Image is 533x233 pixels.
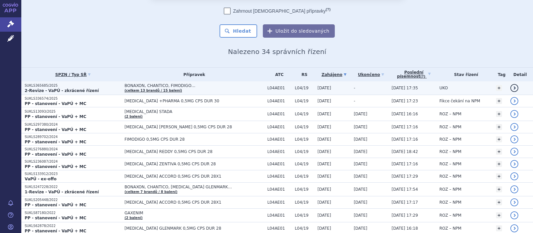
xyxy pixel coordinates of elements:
[224,8,330,14] label: Zahrnout [DEMOGRAPHIC_DATA] přípravky
[392,162,418,166] span: [DATE] 17:16
[267,125,291,129] span: L04AE01
[125,109,264,114] span: [MEDICAL_DATA] STADA
[295,137,314,142] span: L04/19
[496,199,502,205] a: +
[295,99,314,103] span: L04/19
[439,86,448,90] span: UKO
[25,122,121,127] p: SUKLS297380/2024
[125,162,264,166] span: [MEDICAL_DATA] ZENTIVA 0,5MG CPS DUR 28
[25,70,121,79] a: SPZN / Typ SŘ
[25,101,86,106] strong: PP - stanovení - VaPÚ + MC
[25,164,86,169] strong: PP - stanovení - VaPÚ + MC
[125,149,264,154] span: [MEDICAL_DATA] REDDY 0,5MG CPS DUR 28
[317,112,331,116] span: [DATE]
[267,187,291,192] span: L04AE01
[392,213,418,218] span: [DATE] 17:29
[496,136,502,142] a: +
[25,140,86,144] strong: PP - stanovení - VaPÚ + MC
[317,213,331,218] span: [DATE]
[317,149,331,154] span: [DATE]
[295,187,314,192] span: L04/19
[354,162,367,166] span: [DATE]
[25,177,57,181] strong: VaPÚ - ex-offo
[392,68,436,81] a: Poslednípísemnost(?)
[510,110,518,118] a: detail
[25,147,121,152] p: SUKLS276880/2024
[317,125,331,129] span: [DATE]
[267,162,291,166] span: L04AE01
[439,149,461,154] span: ROZ – NPM
[125,115,143,118] a: (2 balení)
[510,135,518,143] a: detail
[439,213,461,218] span: ROZ – NPM
[317,70,350,79] a: Zahájeno
[392,86,418,90] span: [DATE] 17:35
[510,211,518,219] a: detail
[510,172,518,180] a: detail
[25,159,121,164] p: SUKLS236087/2024
[121,68,264,81] th: Přípravek
[125,211,264,215] span: GAXENIM
[510,148,518,156] a: detail
[267,213,291,218] span: L04AE01
[228,48,326,56] span: Nalezeno 34 správních řízení
[496,173,502,179] a: +
[295,86,314,90] span: L04/19
[317,226,331,231] span: [DATE]
[25,224,121,228] p: SUKLS62878/2022
[25,185,121,189] p: SUKLS247228/2022
[439,99,480,103] span: Fikce čekání na NPM
[317,187,331,192] span: [DATE]
[295,162,314,166] span: L04/19
[25,211,121,215] p: SUKLS87180/2022
[295,226,314,231] span: L04/19
[263,24,335,38] button: Uložit do sledovaných
[25,109,121,114] p: SUKLS13093/2025
[507,68,533,81] th: Detail
[125,174,264,179] span: [MEDICAL_DATA] ACCORD 0,5MG CPS DUR 28X1
[220,24,257,38] button: Hledat
[267,112,291,116] span: L04AE01
[420,75,425,79] abbr: (?)
[354,137,367,142] span: [DATE]
[295,125,314,129] span: L04/19
[354,174,367,179] span: [DATE]
[25,203,86,207] strong: PP - stanovení - VaPÚ + MC
[317,162,331,166] span: [DATE]
[354,125,367,129] span: [DATE]
[326,7,330,12] abbr: (?)
[267,137,291,142] span: L04AE01
[295,174,314,179] span: L04/19
[392,174,418,179] span: [DATE] 17:29
[439,174,461,179] span: ROZ – NPM
[317,86,331,90] span: [DATE]
[295,213,314,218] span: L04/19
[295,112,314,116] span: L04/19
[25,152,86,157] strong: PP - stanovení - VaPÚ + MC
[295,149,314,154] span: L04/19
[317,174,331,179] span: [DATE]
[317,200,331,205] span: [DATE]
[25,198,121,202] p: SUKLS205448/2022
[354,187,367,192] span: [DATE]
[25,216,86,220] strong: PP - stanovení - VaPÚ + MC
[125,89,182,92] a: (celkem 13 brandů / 15 balení)
[439,125,461,129] span: ROZ – NPM
[496,124,502,130] a: +
[496,225,502,231] a: +
[25,88,99,93] strong: 2-Revize - VaPÚ - zkrácené řízení
[354,112,367,116] span: [DATE]
[25,190,99,194] strong: 1-Revize - VaPÚ - zkrácené řízení
[496,149,502,155] a: +
[392,125,418,129] span: [DATE] 17:16
[392,137,418,142] span: [DATE] 17:16
[291,68,314,81] th: RS
[354,99,355,103] span: -
[354,70,388,79] a: Ukončeno
[354,86,355,90] span: -
[496,85,502,91] a: +
[25,172,121,176] p: SUKLS133912/2023
[267,226,291,231] span: L04AE01
[392,112,418,116] span: [DATE] 16:16
[25,96,121,101] p: SUKLS336574/2025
